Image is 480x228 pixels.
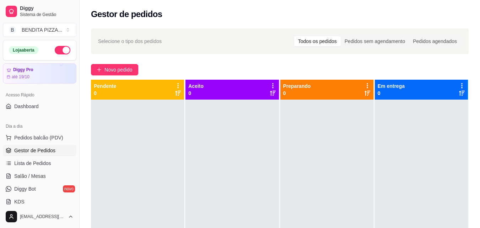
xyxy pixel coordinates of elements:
[55,46,70,54] button: Alterar Status
[98,37,162,45] span: Selecione o tipo dos pedidos
[20,5,74,12] span: Diggy
[91,64,138,75] button: Novo pedido
[94,90,116,97] p: 0
[14,103,39,110] span: Dashboard
[3,101,76,112] a: Dashboard
[3,196,76,207] a: KDS
[378,90,405,97] p: 0
[3,23,76,37] button: Select a team
[3,183,76,195] a: Diggy Botnovo
[3,145,76,156] a: Gestor de Pedidos
[409,36,461,46] div: Pedidos agendados
[14,185,36,192] span: Diggy Bot
[20,214,65,219] span: [EMAIL_ADDRESS][DOMAIN_NAME]
[3,89,76,101] div: Acesso Rápido
[294,36,341,46] div: Todos os pedidos
[3,3,76,20] a: DiggySistema de Gestão
[188,83,204,90] p: Aceito
[9,46,38,54] div: Loja aberta
[3,132,76,143] button: Pedidos balcão (PDV)
[378,83,405,90] p: Em entrega
[13,67,33,73] article: Diggy Pro
[94,83,116,90] p: Pendente
[3,121,76,132] div: Dia a dia
[104,66,133,74] span: Novo pedido
[12,74,29,80] article: até 19/10
[283,83,311,90] p: Preparando
[3,170,76,182] a: Salão / Mesas
[20,12,74,17] span: Sistema de Gestão
[283,90,311,97] p: 0
[3,158,76,169] a: Lista de Pedidos
[14,134,63,141] span: Pedidos balcão (PDV)
[97,67,102,72] span: plus
[3,208,76,225] button: [EMAIL_ADDRESS][DOMAIN_NAME]
[9,26,16,33] span: B
[341,36,409,46] div: Pedidos sem agendamento
[14,160,51,167] span: Lista de Pedidos
[14,147,55,154] span: Gestor de Pedidos
[3,63,76,84] a: Diggy Proaté 19/10
[14,173,46,180] span: Salão / Mesas
[188,90,204,97] p: 0
[22,26,62,33] div: BENDITA PIZZA ...
[14,198,25,205] span: KDS
[91,9,162,20] h2: Gestor de pedidos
